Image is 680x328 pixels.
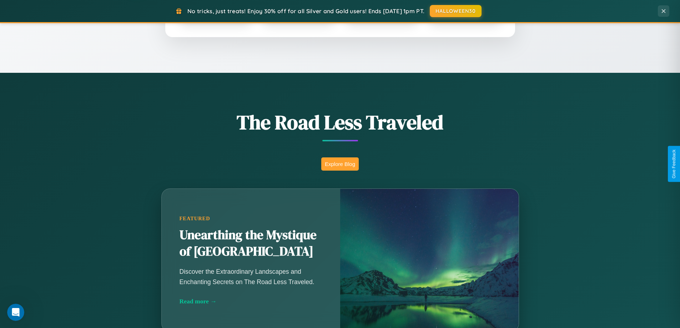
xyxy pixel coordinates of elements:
p: Discover the Extraordinary Landscapes and Enchanting Secrets on The Road Less Traveled. [180,267,322,287]
h2: Unearthing the Mystique of [GEOGRAPHIC_DATA] [180,227,322,260]
div: Read more → [180,298,322,305]
iframe: Intercom live chat [7,304,24,321]
div: Featured [180,216,322,222]
div: Give Feedback [671,150,676,178]
button: HALLOWEEN30 [430,5,482,17]
button: Explore Blog [321,157,359,171]
span: No tricks, just treats! Enjoy 30% off for all Silver and Gold users! Ends [DATE] 1pm PT. [187,7,424,15]
h1: The Road Less Traveled [126,109,554,136]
